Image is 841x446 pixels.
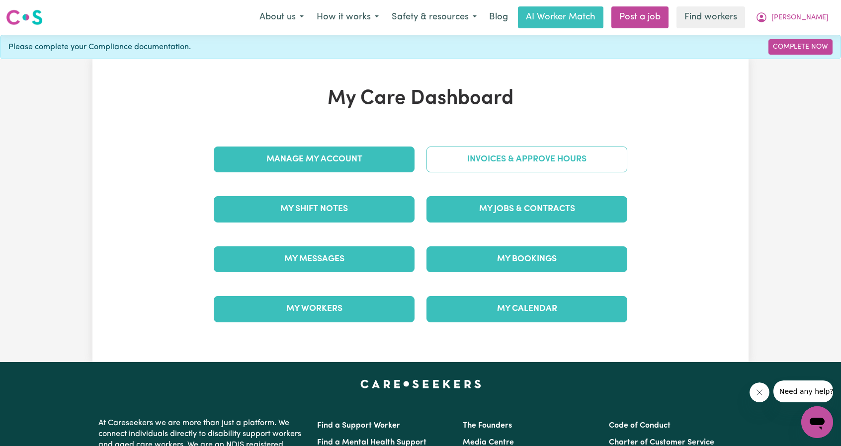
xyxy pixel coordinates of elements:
[426,196,627,222] a: My Jobs & Contracts
[310,7,385,28] button: How it works
[253,7,310,28] button: About us
[214,196,415,222] a: My Shift Notes
[749,7,835,28] button: My Account
[6,7,60,15] span: Need any help?
[426,296,627,322] a: My Calendar
[676,6,745,28] a: Find workers
[426,147,627,172] a: Invoices & Approve Hours
[518,6,603,28] a: AI Worker Match
[385,7,483,28] button: Safety & resources
[426,246,627,272] a: My Bookings
[611,6,669,28] a: Post a job
[6,8,43,26] img: Careseekers logo
[214,296,415,322] a: My Workers
[483,6,514,28] a: Blog
[609,422,671,430] a: Code of Conduct
[8,41,191,53] span: Please complete your Compliance documentation.
[317,422,400,430] a: Find a Support Worker
[214,147,415,172] a: Manage My Account
[208,87,633,111] h1: My Care Dashboard
[360,380,481,388] a: Careseekers home page
[6,6,43,29] a: Careseekers logo
[768,39,833,55] a: Complete Now
[214,246,415,272] a: My Messages
[463,422,512,430] a: The Founders
[801,406,833,438] iframe: Button to launch messaging window
[771,12,829,23] span: [PERSON_NAME]
[773,380,833,402] iframe: Message from company
[750,382,769,402] iframe: Close message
